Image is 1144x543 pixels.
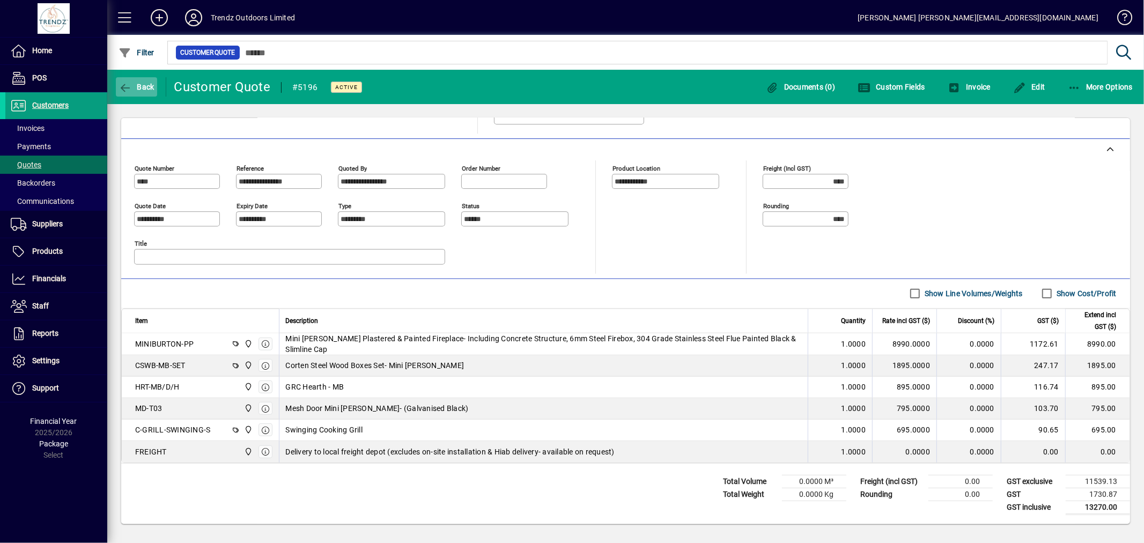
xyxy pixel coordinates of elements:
[286,360,464,371] span: Corten Steel Wood Boxes Set- Mini [PERSON_NAME]
[1001,398,1065,420] td: 103.70
[1065,420,1130,441] td: 695.00
[5,348,107,375] a: Settings
[936,355,1001,377] td: 0.0000
[842,424,866,435] span: 1.0000
[119,83,154,91] span: Back
[241,381,254,393] span: New Plymouth
[11,179,55,187] span: Backorders
[5,38,107,64] a: Home
[1037,315,1059,327] span: GST ($)
[1068,83,1133,91] span: More Options
[5,192,107,210] a: Communications
[922,288,1023,299] label: Show Line Volumes/Weights
[718,488,782,501] td: Total Weight
[1065,333,1130,355] td: 8990.00
[936,377,1001,398] td: 0.0000
[1001,355,1065,377] td: 247.17
[180,47,235,58] span: Customer Quote
[32,247,63,255] span: Products
[241,402,254,414] span: New Plymouth
[174,78,271,96] div: Customer Quote
[763,202,789,209] mat-label: Rounding
[1001,441,1065,463] td: 0.00
[32,74,47,82] span: POS
[462,202,479,209] mat-label: Status
[5,211,107,238] a: Suppliers
[1001,488,1066,501] td: GST
[855,77,928,97] button: Custom Fields
[879,360,930,371] div: 1895.0000
[11,142,51,151] span: Payments
[945,77,993,97] button: Invoice
[241,359,254,371] span: New Plymouth
[338,202,351,209] mat-label: Type
[1065,441,1130,463] td: 0.00
[32,101,69,109] span: Customers
[286,403,469,414] span: Mesh Door Mini [PERSON_NAME]- (Galvanised Black)
[5,320,107,347] a: Reports
[855,488,928,501] td: Rounding
[5,238,107,265] a: Products
[292,79,318,96] div: #5196
[237,202,268,209] mat-label: Expiry date
[32,46,52,55] span: Home
[237,164,264,172] mat-label: Reference
[1054,288,1117,299] label: Show Cost/Profit
[948,83,991,91] span: Invoice
[11,160,41,169] span: Quotes
[1001,333,1065,355] td: 1172.61
[32,384,59,392] span: Support
[135,164,174,172] mat-label: Quote number
[176,8,211,27] button: Profile
[1013,83,1045,91] span: Edit
[286,333,802,355] span: Mini [PERSON_NAME] Plastered & Painted Fireplace- Including Concrete Structure, 6mm Steel Firebox...
[842,360,866,371] span: 1.0000
[5,375,107,402] a: Support
[879,424,930,435] div: 695.0000
[763,77,838,97] button: Documents (0)
[5,266,107,292] a: Financials
[958,315,994,327] span: Discount (%)
[765,83,835,91] span: Documents (0)
[135,446,167,457] div: FREIGHT
[135,424,211,435] div: C-GRILL-SWINGING-S
[879,381,930,392] div: 895.0000
[32,329,58,337] span: Reports
[879,339,930,349] div: 8990.0000
[936,398,1001,420] td: 0.0000
[39,439,68,448] span: Package
[782,475,846,488] td: 0.0000 M³
[286,315,319,327] span: Description
[135,381,180,392] div: HRT-MB/D/H
[31,417,77,425] span: Financial Year
[1072,309,1116,333] span: Extend incl GST ($)
[241,446,254,458] span: New Plymouth
[841,315,866,327] span: Quantity
[612,164,660,172] mat-label: Product location
[936,441,1001,463] td: 0.0000
[855,475,928,488] td: Freight (incl GST)
[135,339,194,349] div: MINIBURTON-PP
[1066,501,1130,514] td: 13270.00
[241,338,254,350] span: New Plymouth
[142,8,176,27] button: Add
[928,475,993,488] td: 0.00
[135,202,166,209] mat-label: Quote date
[286,381,344,392] span: GRC Hearth - MB
[858,9,1098,26] div: [PERSON_NAME] [PERSON_NAME][EMAIL_ADDRESS][DOMAIN_NAME]
[338,164,367,172] mat-label: Quoted by
[5,293,107,320] a: Staff
[11,124,45,133] span: Invoices
[1066,475,1130,488] td: 11539.13
[763,164,811,172] mat-label: Freight (incl GST)
[5,174,107,192] a: Backorders
[135,239,147,247] mat-label: Title
[135,315,148,327] span: Item
[32,302,49,310] span: Staff
[1065,398,1130,420] td: 795.00
[842,339,866,349] span: 1.0000
[462,164,500,172] mat-label: Order number
[116,77,157,97] button: Back
[1001,501,1066,514] td: GST inclusive
[1065,355,1130,377] td: 1895.00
